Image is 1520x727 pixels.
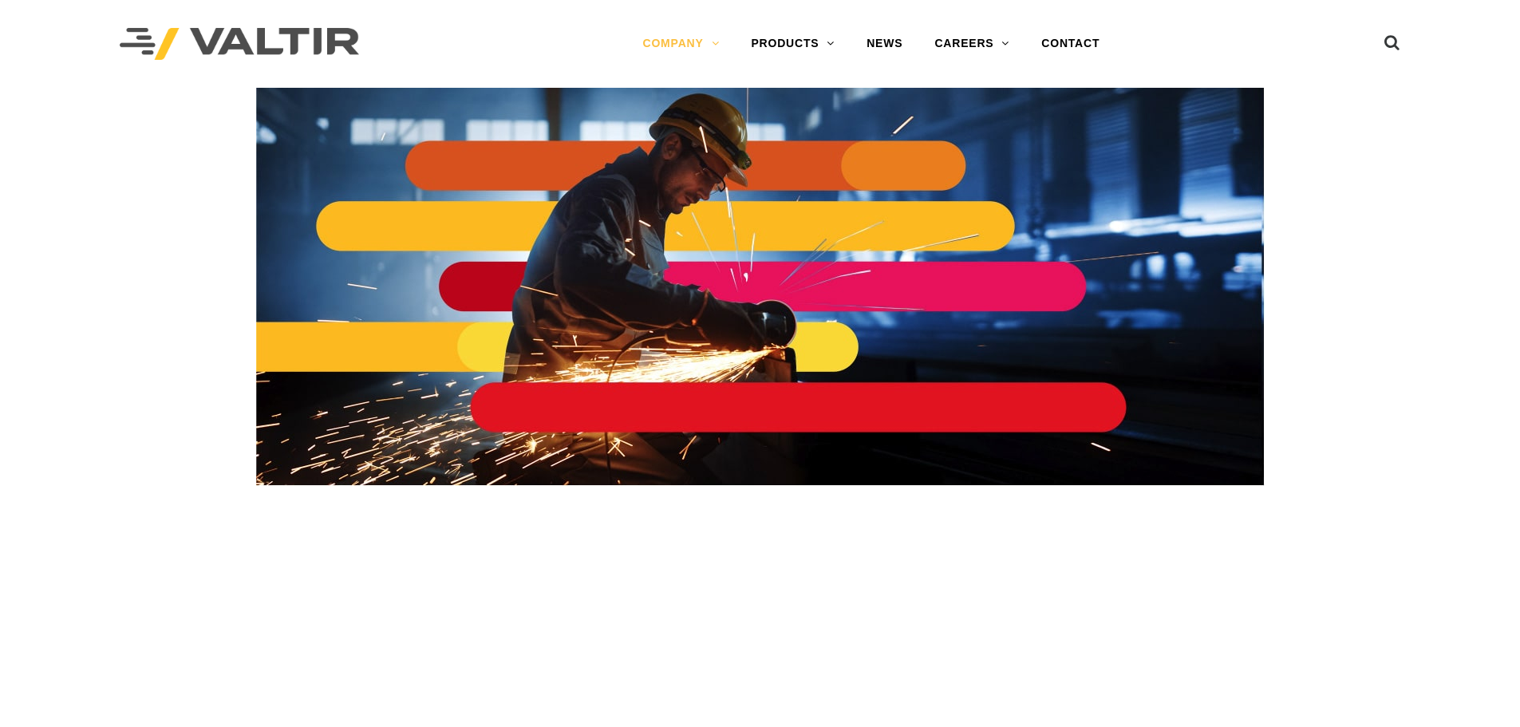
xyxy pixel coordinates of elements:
a: CONTACT [1025,28,1115,60]
a: NEWS [851,28,918,60]
a: CAREERS [918,28,1025,60]
a: PRODUCTS [735,28,851,60]
a: COMPANY [626,28,735,60]
img: Valtir [120,28,359,61]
